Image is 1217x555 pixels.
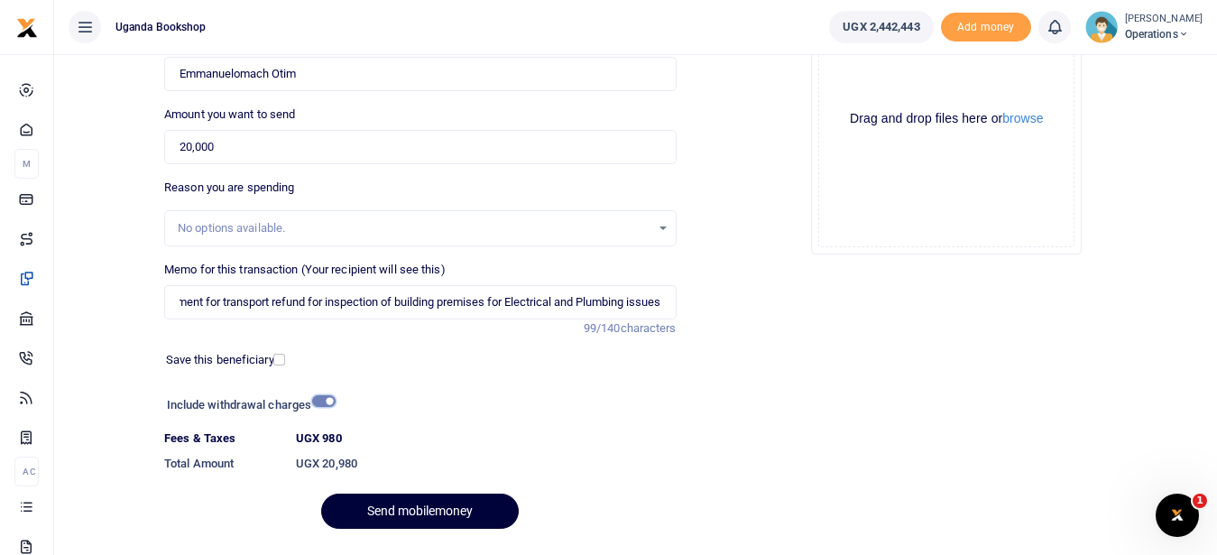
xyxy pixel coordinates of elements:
[164,179,294,197] label: Reason you are spending
[829,11,933,43] a: UGX 2,442,443
[108,19,214,35] span: Uganda bookshop
[14,149,39,179] li: M
[941,13,1031,42] span: Add money
[1002,112,1043,125] button: browse
[1156,494,1199,537] iframe: Intercom live chat
[164,285,676,319] input: Enter extra information
[178,219,650,237] div: No options available.
[16,20,38,33] a: logo-small logo-large logo-large
[296,430,342,448] label: UGX 980
[164,457,281,471] h6: Total Amount
[1085,11,1203,43] a: profile-user [PERSON_NAME] Operations
[164,130,676,164] input: UGX
[164,57,676,91] input: Loading name...
[14,457,39,486] li: Ac
[941,13,1031,42] li: Toup your wallet
[157,430,289,448] dt: Fees & Taxes
[822,11,940,43] li: Wallet ballance
[584,321,621,335] span: 99/140
[166,351,274,369] label: Save this beneficiary
[321,494,519,529] button: Send mobilemoney
[819,110,1074,127] div: Drag and drop files here or
[164,261,446,279] label: Memo for this transaction (Your recipient will see this)
[941,19,1031,32] a: Add money
[621,321,677,335] span: characters
[1125,12,1203,27] small: [PERSON_NAME]
[16,17,38,39] img: logo-small
[164,106,295,124] label: Amount you want to send
[167,398,327,412] h6: Include withdrawal charges
[296,457,677,471] h6: UGX 20,980
[1193,494,1207,508] span: 1
[1085,11,1118,43] img: profile-user
[1125,26,1203,42] span: Operations
[843,18,919,36] span: UGX 2,442,443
